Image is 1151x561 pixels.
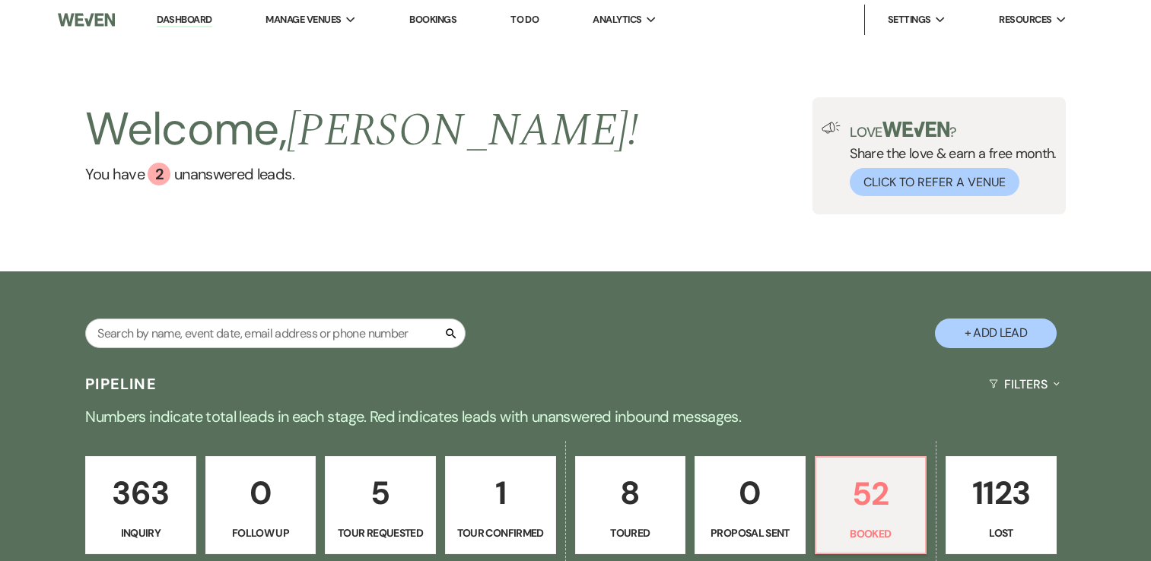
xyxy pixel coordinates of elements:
[445,456,556,555] a: 1Tour Confirmed
[575,456,686,555] a: 8Toured
[205,456,316,555] a: 0Follow Up
[695,456,806,555] a: 0Proposal Sent
[822,122,841,134] img: loud-speaker-illustration.svg
[888,12,931,27] span: Settings
[955,467,1047,518] p: 1123
[28,404,1124,429] p: Numbers indicate total leads in each stage. Red indicates leads with unanswered inbound messages.
[85,373,157,395] h3: Pipeline
[335,467,426,518] p: 5
[215,525,307,541] p: Follow Up
[825,468,917,519] p: 52
[850,168,1019,196] button: Click to Refer a Venue
[265,12,341,27] span: Manage Venues
[455,525,546,541] p: Tour Confirmed
[95,467,186,518] p: 363
[850,122,1057,139] p: Love ?
[825,525,917,542] p: Booked
[585,467,676,518] p: 8
[585,525,676,541] p: Toured
[815,456,927,555] a: 52Booked
[157,13,211,27] a: Dashboard
[409,13,456,26] a: Bookings
[325,456,436,555] a: 5Tour Requested
[287,96,638,166] span: [PERSON_NAME] !
[841,122,1057,196] div: Share the love & earn a free month.
[335,525,426,541] p: Tour Requested
[58,4,115,36] img: Weven Logo
[935,319,1057,348] button: + Add Lead
[983,364,1066,404] button: Filters
[85,97,638,163] h2: Welcome,
[455,467,546,518] p: 1
[510,13,539,26] a: To Do
[85,163,638,185] a: You have 2 unanswered leads.
[882,122,950,137] img: weven-logo-green.svg
[148,163,170,185] div: 2
[85,456,196,555] a: 363Inquiry
[704,525,796,541] p: Proposal Sent
[704,467,796,518] p: 0
[95,525,186,541] p: Inquiry
[593,12,641,27] span: Analytics
[215,467,307,518] p: 0
[999,12,1051,27] span: Resources
[955,525,1047,541] p: Lost
[946,456,1057,555] a: 1123Lost
[85,319,466,348] input: Search by name, event date, email address or phone number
